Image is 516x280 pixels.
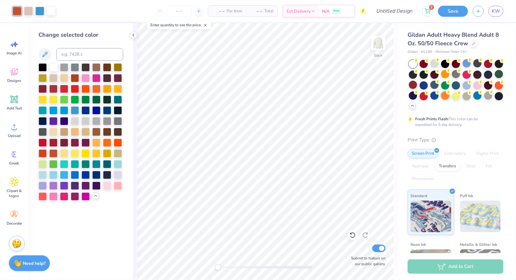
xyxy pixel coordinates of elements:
span: Est. Delivery [287,8,311,15]
input: – – [167,5,191,17]
img: Standard [410,201,451,232]
img: Puff Ink [460,201,501,232]
span: Upload [8,133,21,138]
span: Standard [410,192,427,199]
div: Foil [482,162,496,171]
span: Total [264,8,274,15]
span: Clipart & logos [4,188,25,198]
span: Designs [7,78,21,83]
strong: Fresh Prints Flash: [415,116,449,121]
span: – – [212,8,225,15]
span: Free [333,9,339,13]
img: Back [372,37,385,49]
div: Screen Print [408,149,438,159]
div: Transfers [435,162,460,171]
div: Print Type [408,136,503,144]
span: Decorate [7,221,22,226]
span: Image AI [7,51,22,56]
span: Neon Ink [410,241,426,248]
div: Change selected color [39,31,123,39]
button: Save [438,6,468,17]
span: Gildan [408,49,418,55]
span: Puff Ink [460,192,473,199]
span: # G180 [421,49,432,55]
span: Greek [9,161,19,166]
span: – – [250,8,262,15]
label: Submit to feature on our public gallery. [348,255,385,267]
div: Accessibility label [215,264,221,271]
span: Per Item [227,8,242,15]
div: Embroidery [440,149,470,159]
div: Digital Print [472,149,503,159]
span: Add Text [7,106,22,111]
span: KW [492,8,500,15]
span: N/A [322,8,330,15]
button: 2 [422,6,433,17]
div: Enter quantity to see the price. [147,21,211,29]
span: Gildan Adult Heavy Blend Adult 8 Oz. 50/50 Fleece Crew [408,31,499,47]
span: Minimum Order: 24 + [435,49,467,55]
input: e.g. 7428 c [56,48,123,61]
input: Untitled Design [371,5,417,17]
span: Metallic & Glitter Ink [460,241,497,248]
strong: Need help? [23,260,46,266]
span: 2 [429,5,434,10]
div: Applique [408,162,433,171]
a: KW [489,6,503,17]
div: Rhinestones [408,174,438,184]
div: Vinyl [462,162,480,171]
div: Back [374,53,382,58]
div: This color can be expedited for 5 day delivery. [415,116,493,128]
